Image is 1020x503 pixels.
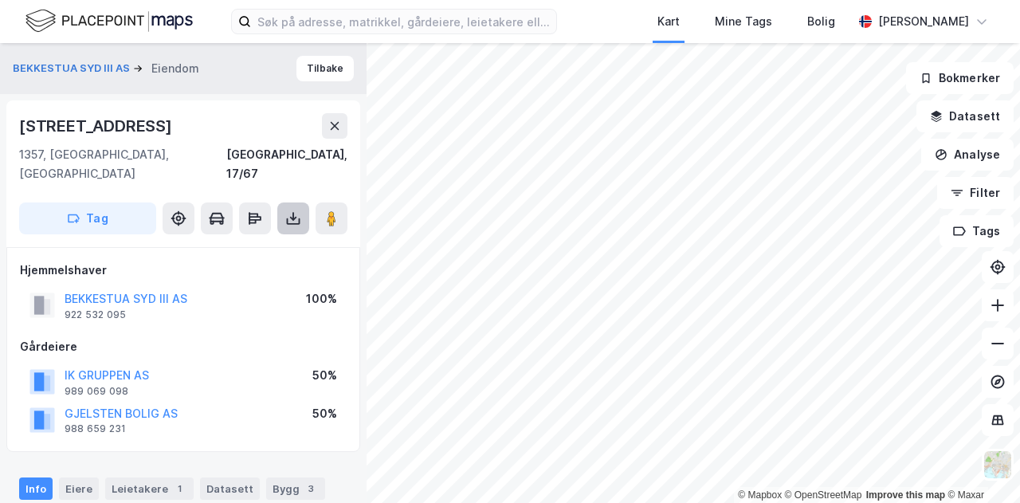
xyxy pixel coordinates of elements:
[866,489,945,501] a: Improve this map
[25,7,193,35] img: logo.f888ab2527a4732fd821a326f86c7f29.svg
[20,337,347,356] div: Gårdeiere
[65,385,128,398] div: 989 069 098
[940,426,1020,503] iframe: Chat Widget
[105,477,194,500] div: Leietakere
[303,481,319,497] div: 3
[200,477,260,500] div: Datasett
[715,12,772,31] div: Mine Tags
[19,113,175,139] div: [STREET_ADDRESS]
[65,308,126,321] div: 922 532 095
[59,477,99,500] div: Eiere
[312,404,337,423] div: 50%
[171,481,187,497] div: 1
[906,62,1014,94] button: Bokmerker
[785,489,862,501] a: OpenStreetMap
[921,139,1014,171] button: Analyse
[226,145,347,183] div: [GEOGRAPHIC_DATA], 17/67
[807,12,835,31] div: Bolig
[19,202,156,234] button: Tag
[738,489,782,501] a: Mapbox
[916,100,1014,132] button: Datasett
[657,12,680,31] div: Kart
[306,289,337,308] div: 100%
[19,145,226,183] div: 1357, [GEOGRAPHIC_DATA], [GEOGRAPHIC_DATA]
[312,366,337,385] div: 50%
[20,261,347,280] div: Hjemmelshaver
[151,59,199,78] div: Eiendom
[19,477,53,500] div: Info
[940,215,1014,247] button: Tags
[266,477,325,500] div: Bygg
[13,61,133,77] button: BEKKESTUA SYD III AS
[65,422,126,435] div: 988 659 231
[296,56,354,81] button: Tilbake
[878,12,969,31] div: [PERSON_NAME]
[251,10,556,33] input: Søk på adresse, matrikkel, gårdeiere, leietakere eller personer
[937,177,1014,209] button: Filter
